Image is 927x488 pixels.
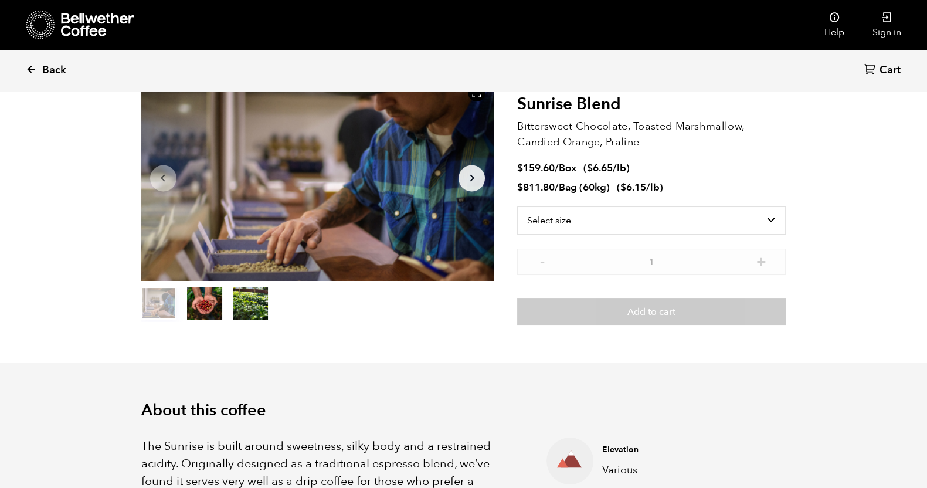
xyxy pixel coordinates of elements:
span: / [555,161,559,175]
span: /lb [646,181,660,194]
a: Cart [864,63,904,79]
button: + [753,255,768,266]
span: ( ) [583,161,630,175]
bdi: 811.80 [517,181,555,194]
span: Bag (60kg) [559,181,610,194]
bdi: 6.15 [620,181,646,194]
bdi: 159.60 [517,161,555,175]
span: /lb [613,161,626,175]
span: / [555,181,559,194]
button: - [535,255,549,266]
p: Bittersweet Chocolate, Toasted Marshmallow, Candied Orange, Praline [517,118,786,150]
bdi: 6.65 [587,161,613,175]
span: $ [517,161,523,175]
h2: About this coffee [141,401,786,420]
span: $ [620,181,626,194]
h4: Elevation [602,444,768,456]
span: $ [517,181,523,194]
span: $ [587,161,593,175]
span: Back [42,63,66,77]
button: Add to cart [517,298,786,325]
h2: Sunrise Blend [517,94,786,114]
span: Box [559,161,576,175]
span: Cart [880,63,901,77]
p: Various [602,462,768,478]
span: ( ) [617,181,663,194]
